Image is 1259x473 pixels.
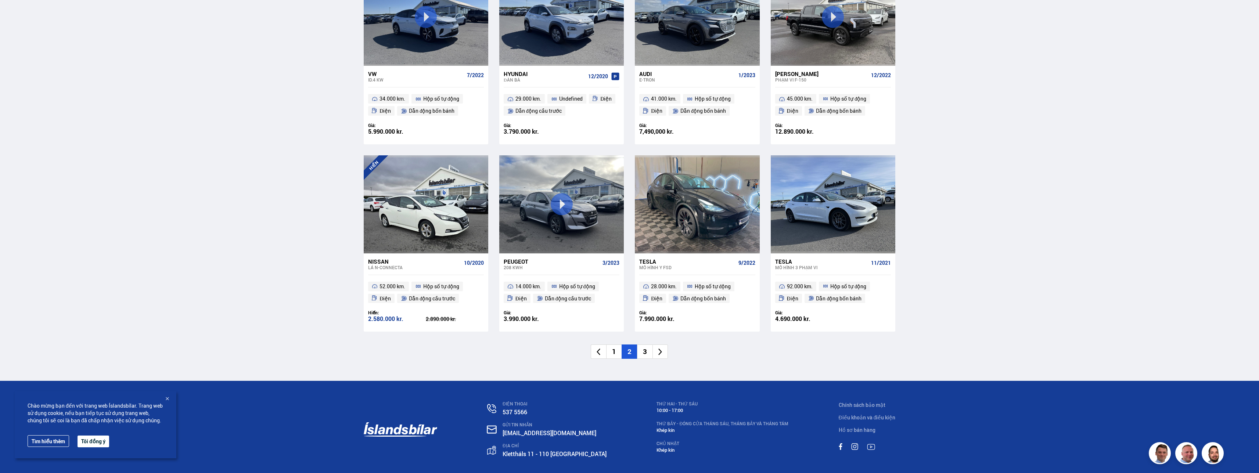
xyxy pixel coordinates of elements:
div: Giá: [775,310,833,315]
button: Mở tiện ích trò chuyện LiveChat [6,3,28,25]
div: VW [368,71,464,77]
div: Mô hình 3 PHẠM VI [775,265,868,270]
div: 2.890.000 kr. [426,317,484,322]
font: 7,490,000 kr. [639,127,674,136]
span: 12/2020 [588,73,608,79]
div: Giá: [639,310,697,315]
div: Khép kín [657,427,788,433]
a: 537 5566 [503,408,527,416]
span: Undefined [559,94,583,103]
a: Tesla Mô hình 3 PHẠM VI 11/2021 92.000 km. Hộp số tự động Điện Dẫn động bốn bánh Giá: 4.690.000 kr. [771,253,895,332]
div: Lá N-CONNECTA [368,265,461,270]
div: GỬI TIN NHẮN [503,422,607,427]
span: Hộp số tự động [830,282,866,291]
font: 7.990.000 kr. [639,315,675,323]
a: Chính sách bảo mật [839,401,885,408]
span: 29.000 km. [515,94,541,103]
div: 10:00 - 17:00 [657,408,788,413]
img: gp4YpyYFnEr45R34.svg [487,446,496,455]
span: Điện [787,106,798,115]
div: Nissan [368,258,461,265]
span: 92.000 km. [787,282,813,291]
span: Hộp số tự động [423,282,459,291]
a: Hyundai Đàn bà 12/2020 29.000 km. Undefined Điện Dẫn động cầu trước Giá: 3.790.000 kr. [499,66,624,144]
a: Tìm hiểu thêm [28,435,69,447]
div: THỨ HAI - THỨ SÁU [657,401,788,407]
li: 3 [637,344,652,359]
span: Điện [515,294,527,303]
img: nhp88E3Fdnt1Opn2.png [1203,443,1225,465]
span: 34.000 km. [380,94,405,103]
div: Khép kín [657,447,788,453]
button: Tôi đồng ý [78,436,109,447]
span: 7/2022 [467,72,484,78]
div: Giá: [504,310,562,315]
div: Đàn bà [504,77,585,82]
span: Chào mừng bạn đến với trang web Íslandsbílar. Trang web sử dụng cookie, nếu bạn tiếp tục sử dụng ... [28,402,163,424]
div: Peugeot [504,258,600,265]
img: n0V2lOsqF3l1V2iz.svg [487,404,496,413]
a: VW ID.4 KW 7/2022 34.000 km. Hộp số tự động Điện Dẫn động bốn bánh Giá: 5.990.000 kr. [364,66,488,144]
img: FbJEzSuNWCJXmdc-.webp [1150,443,1172,465]
div: PHẠM VI F-150 [775,77,868,82]
span: Điện [380,106,391,115]
span: Điện [787,294,798,303]
div: ĐỊA CHỈ [503,443,607,448]
span: 3/2023 [602,260,619,266]
div: ĐIỆN THOẠI [503,401,607,407]
a: Điều khoản và điều kiện [839,414,896,421]
li: 2 [622,344,637,359]
div: Giá: [504,123,562,128]
div: Audi [639,71,735,77]
span: 45.000 km. [787,94,813,103]
a: Hồ sơ bán hàng [839,426,875,433]
span: Điện [651,294,662,303]
a: Peugeot 208 KWH 3/2023 14.000 km. Hộp số tự động Điện Dẫn động cầu trước Giá: 3.990.000 kr. [499,253,624,332]
div: 208 KWH [504,265,600,270]
a: [PERSON_NAME] PHẠM VI F-150 12/2022 45.000 km. Hộp số tự động Điện Dẫn động bốn bánh Giá: 12.890.... [771,66,895,144]
a: Nissan Lá N-CONNECTA 10/2020 52.000 km. Hộp số tự động Điện Dẫn động cầu trước Hiến: 2.580.000 kr... [364,253,488,332]
div: Giá: [368,123,426,128]
span: Dẫn động cầu trước [545,294,591,303]
div: ID.4 KW [368,77,464,82]
div: CHỦ NHẬT [657,441,788,446]
span: Dẫn động bốn bánh [816,106,861,115]
span: Dẫn động bốn bánh [409,106,454,115]
span: Hộp số tự động [559,282,595,291]
span: 1/2023 [738,72,755,78]
span: Hộp số tự động [695,282,731,291]
font: 4.690.000 kr. [775,315,810,323]
span: 10/2020 [464,260,484,266]
a: Audi e-tron 1/2023 41.000 km. Hộp số tự động Điện Dẫn động bốn bánh Giá: 7,490,000 kr. [635,66,759,144]
span: Điện [380,294,391,303]
div: Giá: [639,123,697,128]
font: 2.580.000 kr. [368,315,403,323]
span: 41.000 km. [651,94,677,103]
span: 12/2022 [871,72,891,78]
span: Dẫn động bốn bánh [680,294,726,303]
div: [PERSON_NAME] [775,71,868,77]
span: Điện [651,106,662,115]
div: THỨ BẢY - Đóng cửa Tháng Sáu, Tháng Bảy và Tháng Tám [657,421,788,426]
a: Klettháls 11 - 110 [GEOGRAPHIC_DATA] [503,450,607,458]
a: [EMAIL_ADDRESS][DOMAIN_NAME] [503,429,596,437]
div: e-tron [639,77,735,82]
a: Tesla Mô hình Y FSD 9/2022 28.000 km. Hộp số tự động Điện Dẫn động bốn bánh Giá: 7.990.000 kr. [635,253,759,332]
div: Tesla [775,258,868,265]
font: 12.890.000 kr. [775,127,814,136]
div: Giá: [775,123,833,128]
span: Hộp số tự động [830,94,866,103]
div: Mô hình Y FSD [639,265,735,270]
div: Tesla [639,258,735,265]
span: Dẫn động bốn bánh [816,294,861,303]
font: 5.990.000 kr. [368,127,403,136]
span: 9/2022 [738,260,755,266]
div: Hyundai [504,71,585,77]
span: 52.000 km. [380,282,405,291]
img: nHj8e-n-aHgjukTg.svg [487,425,497,434]
span: Dẫn động bốn bánh [680,106,726,115]
span: Dẫn động cầu trước [515,106,562,115]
